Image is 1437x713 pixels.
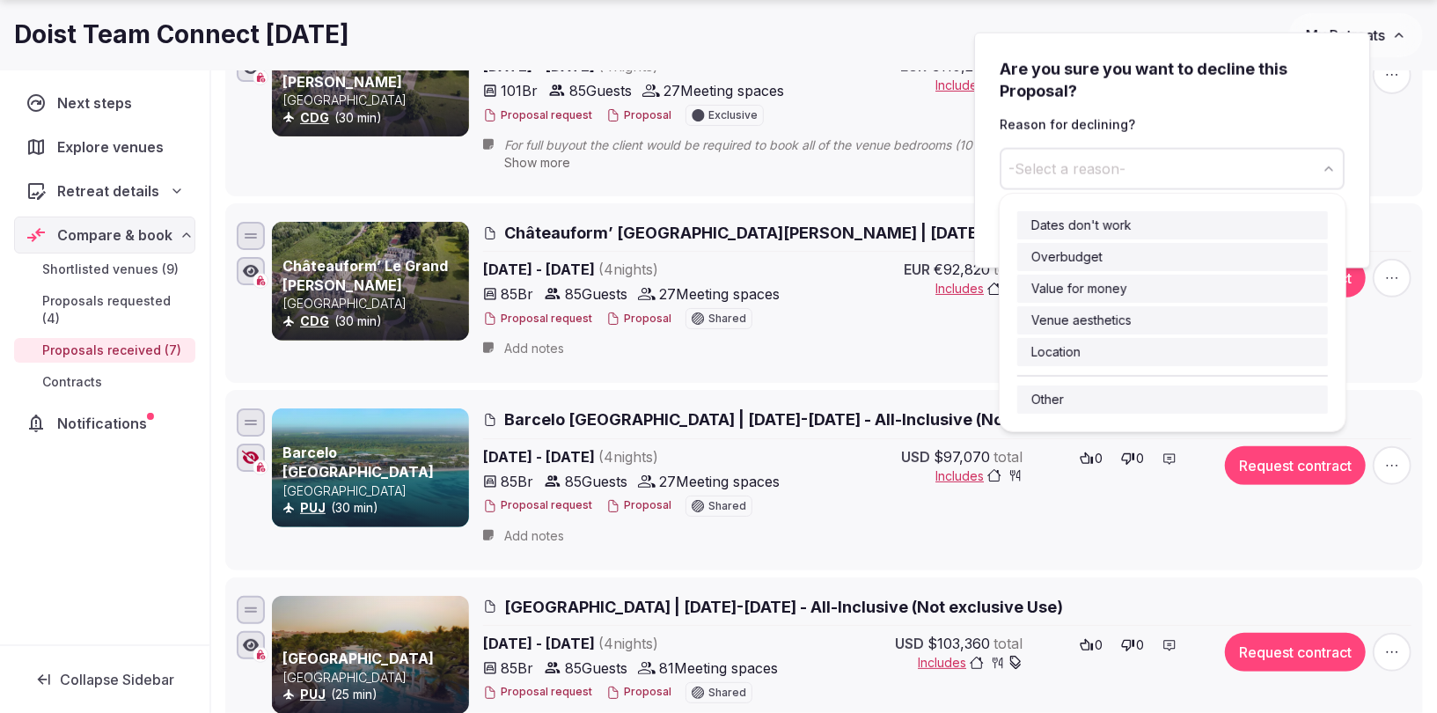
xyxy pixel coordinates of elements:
span: Location [1031,343,1081,361]
span: Value for money [1031,280,1127,298]
span: Dates don't work [1031,217,1132,234]
span: Overbudget [1031,248,1103,266]
span: -Select a reason- [1008,158,1125,178]
span: Other [1031,391,1064,408]
span: Venue aesthetics [1031,312,1132,329]
p: Reason for declining? [1000,116,1345,134]
h3: Are you sure you want to decline this Proposal? [1000,58,1345,102]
